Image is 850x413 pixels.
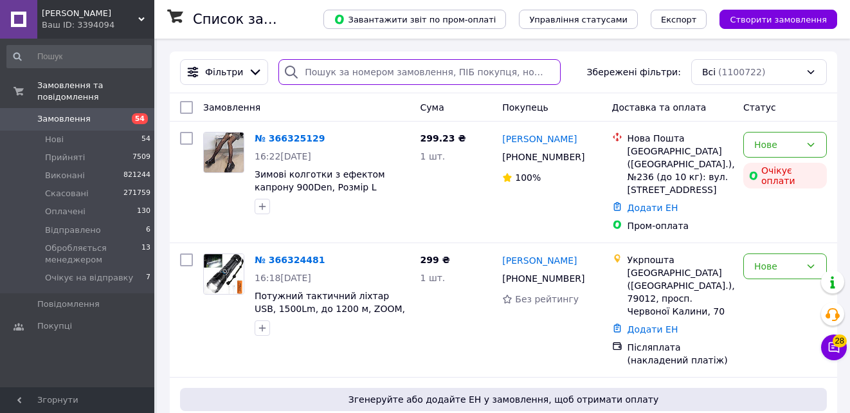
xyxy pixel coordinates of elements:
[255,133,325,143] a: № 366325129
[719,10,837,29] button: Створити замовлення
[628,203,678,213] a: Додати ЕН
[628,266,733,318] div: [GEOGRAPHIC_DATA] ([GEOGRAPHIC_DATA].), 79012, просп. Червоної Калини, 70
[420,102,444,113] span: Cума
[42,19,154,31] div: Ваш ID: 3394094
[146,225,150,236] span: 6
[45,188,89,199] span: Скасовані
[628,253,733,266] div: Укрпошта
[743,102,776,113] span: Статус
[45,225,101,236] span: Відправлено
[45,272,133,284] span: Очікує на відправку
[137,206,150,217] span: 130
[185,393,822,406] span: Згенеруйте або додайте ЕН у замовлення, щоб отримати оплату
[651,10,707,29] button: Експорт
[420,273,446,283] span: 1 шт.
[255,255,325,265] a: № 366324481
[45,170,85,181] span: Виконані
[123,188,150,199] span: 271759
[754,138,800,152] div: Нове
[420,255,450,265] span: 299 ₴
[255,273,311,283] span: 16:18[DATE]
[833,333,847,345] span: 28
[334,14,496,25] span: Завантажити звіт по пром-оплаті
[255,151,311,161] span: 16:22[DATE]
[420,133,466,143] span: 299.23 ₴
[193,12,323,27] h1: Список замовлень
[529,15,628,24] span: Управління статусами
[205,66,243,78] span: Фільтри
[146,272,150,284] span: 7
[255,291,405,340] a: Потужний тактичний ліхтар USB, 1500Lm, до 1200 м, ZOOM, BLX71-P90, 26650 / Акумуляторний ліхтарик
[821,335,847,360] button: Чат з покупцем28
[132,152,150,163] span: 7509
[141,243,150,266] span: 13
[37,298,100,310] span: Повідомлення
[515,294,579,304] span: Без рейтингу
[6,45,152,68] input: Пошук
[502,254,577,267] a: [PERSON_NAME]
[204,133,244,172] img: Фото товару
[37,320,72,332] span: Покупці
[203,253,244,295] a: Фото товару
[502,133,577,145] a: [PERSON_NAME]
[661,15,697,24] span: Експорт
[515,172,541,183] span: 100%
[628,324,678,335] a: Додати ЕН
[754,259,800,273] div: Нове
[141,134,150,145] span: 54
[204,254,244,294] img: Фото товару
[500,270,587,288] div: [PHONE_NUMBER]
[37,80,154,103] span: Замовлення та повідомлення
[718,67,765,77] span: (1100722)
[203,132,244,173] a: Фото товару
[628,145,733,196] div: [GEOGRAPHIC_DATA] ([GEOGRAPHIC_DATA].), №236 (до 10 кг): вул. [STREET_ADDRESS]
[42,8,138,19] span: HUGO
[132,113,148,124] span: 54
[612,102,707,113] span: Доставка та оплата
[730,15,827,24] span: Створити замовлення
[628,132,733,145] div: Нова Пошта
[45,152,85,163] span: Прийняті
[45,134,64,145] span: Нові
[323,10,506,29] button: Завантажити звіт по пром-оплаті
[37,113,91,125] span: Замовлення
[502,102,548,113] span: Покупець
[45,206,86,217] span: Оплачені
[743,163,827,188] div: Очікує оплати
[587,66,681,78] span: Збережені фільтри:
[420,151,446,161] span: 1 шт.
[278,59,560,85] input: Пошук за номером замовлення, ПІБ покупця, номером телефону, Email, номером накладної
[707,14,837,24] a: Створити замовлення
[519,10,638,29] button: Управління статусами
[628,341,733,367] div: Післяплата (накладений платіж)
[628,219,733,232] div: Пром-оплата
[123,170,150,181] span: 821244
[500,148,587,166] div: [PHONE_NUMBER]
[45,243,141,266] span: Обробляється менеджером
[702,66,716,78] span: Всі
[203,102,260,113] span: Замовлення
[255,169,388,218] a: Зимові колготки з ефектом капрону 900Den, Розмір L (44/46) / Жіночі колготки на флісі / Термоколг...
